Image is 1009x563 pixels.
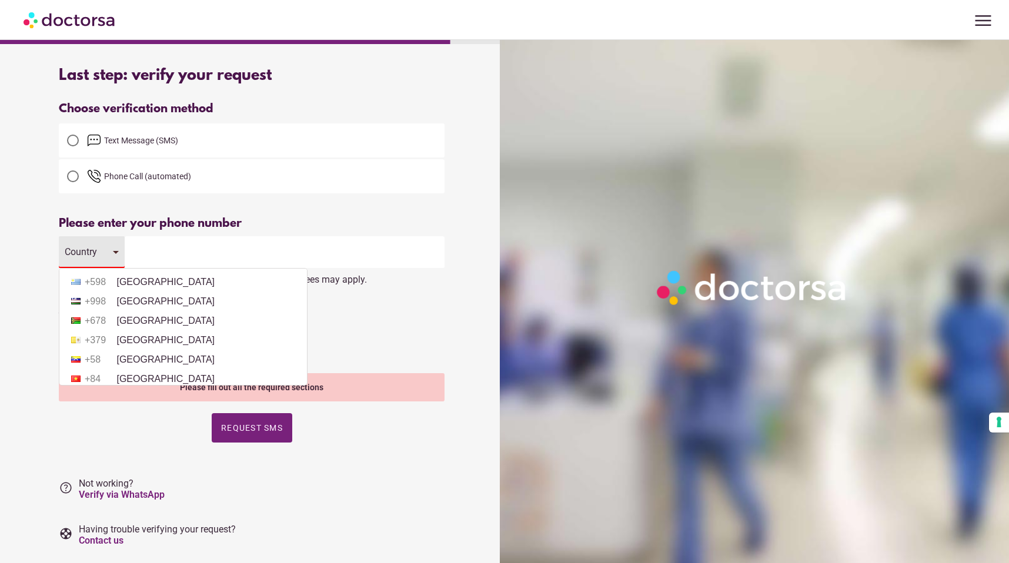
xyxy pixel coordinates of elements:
div: Choose verification method [59,102,445,116]
i: help [59,481,73,495]
div: You'll receive a text message with a code. Standard carrier fees may apply. [59,268,445,285]
i: support [59,527,73,541]
span: +678 [85,316,114,326]
div: Last step: verify your request [59,67,445,85]
li: [GEOGRAPHIC_DATA] [65,312,301,330]
span: +998 [85,296,114,307]
li: [GEOGRAPHIC_DATA] [65,273,301,291]
img: phone [87,169,101,183]
div: Please enter your phone number [59,217,445,230]
li: [GEOGRAPHIC_DATA] [65,351,301,368]
a: Contact us [79,535,123,546]
img: email [87,133,101,148]
span: +598 [85,277,114,287]
span: Phone Call (automated) [104,172,191,181]
button: Your consent preferences for tracking technologies [989,413,1009,433]
span: Not working? [79,478,165,500]
span: menu [972,9,994,32]
div: Please fill out all the required sections [59,373,445,401]
span: Having trouble verifying your request? [79,524,236,546]
span: +58 [85,354,114,365]
span: Request SMS [221,423,283,433]
img: Logo-Doctorsa-trans-White-partial-flat.png [651,265,853,310]
li: [GEOGRAPHIC_DATA] [65,370,301,388]
button: Request SMS [212,413,292,443]
div: Country [65,246,101,257]
li: [GEOGRAPHIC_DATA] [65,293,301,310]
li: [GEOGRAPHIC_DATA] [65,331,301,349]
img: Doctorsa.com [24,6,116,33]
a: Verify via WhatsApp [79,489,165,500]
span: +379 [85,335,114,346]
span: +84 [85,374,114,384]
span: Text Message (SMS) [104,136,178,145]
